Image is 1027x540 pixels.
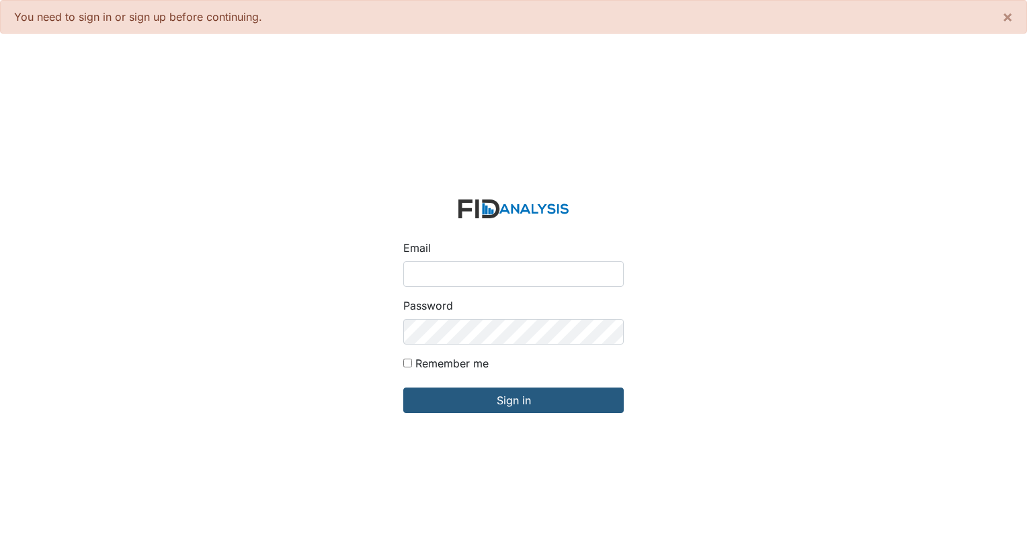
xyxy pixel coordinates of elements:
[403,298,453,314] label: Password
[458,199,569,219] img: logo-2fc8c6e3336f68795322cb6e9a2b9007179b544421de10c17bdaae8622450297.svg
[989,1,1026,33] button: ×
[1002,7,1013,26] span: ×
[403,240,431,256] label: Email
[403,388,624,413] input: Sign in
[415,355,489,371] label: Remember me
